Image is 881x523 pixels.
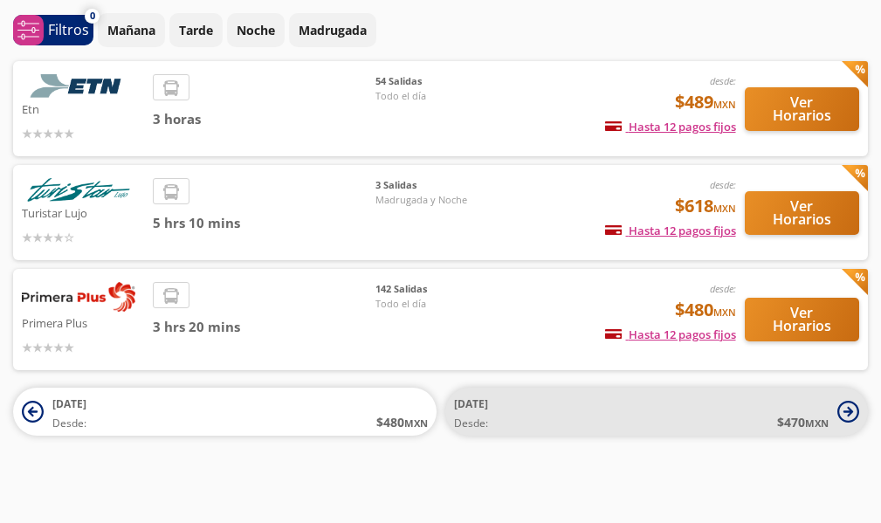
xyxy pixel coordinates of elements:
small: MXN [805,416,829,430]
span: 0 [90,9,95,24]
p: Tarde [179,21,213,39]
span: $ 470 [777,413,829,431]
em: desde: [710,74,736,87]
span: $480 [675,297,736,323]
p: Noche [237,21,275,39]
button: Madrugada [289,13,376,47]
small: MXN [713,306,736,319]
button: Ver Horarios [745,191,860,235]
p: Turistar Lujo [22,202,144,223]
span: 54 Salidas [375,74,498,89]
span: Todo el día [375,89,498,104]
em: desde: [710,282,736,295]
span: 3 hrs 20 mins [153,317,375,337]
span: 3 horas [153,109,375,129]
button: Noche [227,13,285,47]
span: Hasta 12 pagos fijos [605,327,736,342]
em: desde: [710,178,736,191]
span: $ 480 [376,413,428,431]
button: Mañana [98,13,165,47]
img: Primera Plus [22,282,135,312]
span: Hasta 12 pagos fijos [605,223,736,238]
small: MXN [713,202,736,215]
span: $618 [675,193,736,219]
small: MXN [713,98,736,111]
p: Filtros [48,19,89,40]
button: Ver Horarios [745,298,860,341]
button: [DATE]Desde:$470MXN [445,388,869,436]
span: Hasta 12 pagos fijos [605,119,736,134]
span: 142 Salidas [375,282,498,297]
small: MXN [404,416,428,430]
button: Tarde [169,13,223,47]
span: Madrugada y Noche [375,193,498,208]
p: Etn [22,98,144,119]
p: Primera Plus [22,312,144,333]
span: Desde: [454,416,488,431]
img: Etn [22,74,135,98]
span: [DATE] [454,396,488,411]
span: [DATE] [52,396,86,411]
button: 0Filtros [13,15,93,45]
p: Mañana [107,21,155,39]
span: Desde: [52,416,86,431]
span: 3 Salidas [375,178,498,193]
p: Madrugada [299,21,367,39]
span: 5 hrs 10 mins [153,213,375,233]
img: Turistar Lujo [22,178,135,202]
span: $489 [675,89,736,115]
span: Todo el día [375,297,498,312]
button: [DATE]Desde:$480MXN [13,388,437,436]
button: Ver Horarios [745,87,860,131]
